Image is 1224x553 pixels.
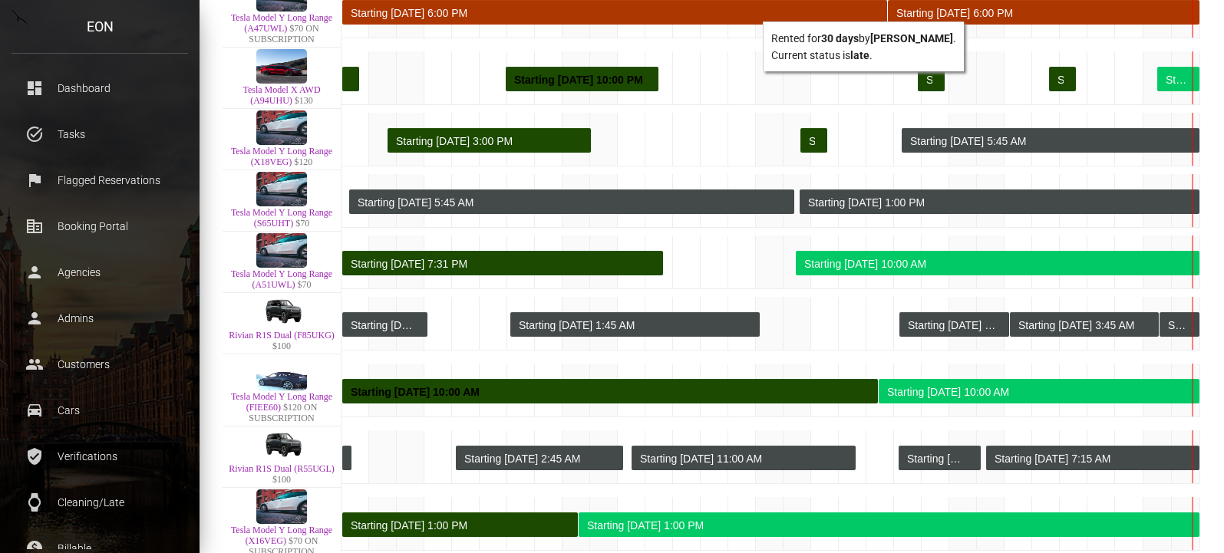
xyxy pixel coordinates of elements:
div: Rented for 1 day by David Flynn . Current status is completed . [800,128,827,153]
span: $70 ON SUBSCRIPTION [249,23,318,44]
img: Tesla Model Y Long Range (FIEE60) [256,356,307,390]
p: Tasks [23,123,177,146]
b: [PERSON_NAME] [870,32,953,44]
div: Starting [DATE] 2:00 PM [1057,67,1064,92]
p: Dashboard [23,77,177,100]
td: Tesla Model X AWD (A94UHU) $130 7SAXCAE54RF434181 [223,48,341,109]
span: $70 [297,279,311,290]
div: Starting [DATE] 11:00 AM [1166,67,1187,92]
div: Rented for 5 days by Alyssa Brown . Current status is rental . [1157,67,1199,91]
a: Tesla Model Y Long Range (X16VEG) [231,525,332,546]
td: Tesla Model Y Long Range (S65UHT) $70 7SAYGDEE1NF386630 [223,170,341,232]
div: Rented for 11 days, 19 hours by David Park . Current status is completed . [342,251,663,275]
div: Rented for 14 days, 13 hours by Admin Block . Current status is rental . [800,189,1199,214]
div: Rented for 5 days, 22 hours by JAMES CHEN . Current status is completed . [342,67,359,91]
img: Tesla Model Y Long Range (A51UWL) [256,233,307,268]
div: Rented for 5 days, 9 hours by Admin Block . Current status is rental . [1010,312,1159,337]
img: Tesla Model X AWD (A94UHU) [256,49,307,84]
a: people Customers [12,345,188,383]
a: flag Flagged Reservations [12,161,188,199]
p: Customers [23,353,177,376]
span: $100 [272,341,291,351]
div: Starting [DATE] 7:15 AM [995,446,1187,471]
div: Rented for 30 days by Payam Cherchian . Current status is rental . [879,379,1199,403]
span: $130 [295,95,313,106]
span: $70 [295,218,309,229]
div: Starting [DATE] 10:00 AM [804,252,1187,276]
div: Rented for 8 days, 3 hours by Admin Block . Current status is rental . [632,446,856,470]
div: Rented for 7 days, 9 hours by Philippe Poitras . Current status is completed . [388,128,591,153]
div: Rented for 3 days, 13 hours by Admin Block . Current status is rental . [1160,312,1199,337]
span: $120 ON SUBSCRIPTION [249,402,317,423]
div: Starting [DATE] 1:45 AM [519,313,747,337]
a: Tesla Model Y Long Range (A51UWL) [231,268,332,290]
a: task_alt Tasks [12,115,188,153]
p: Cars [23,399,177,422]
p: Admins [23,307,177,330]
p: Booking Portal [23,215,177,238]
p: Verifications [23,445,177,468]
a: Tesla Model Y Long Range (FIEE60) [231,391,332,413]
img: Tesla Model Y Long Range (X16VEG) [256,489,307,524]
img: Tesla Model Y Long Range (X18VEG) [256,110,307,145]
div: Starting [DATE] 3:45 AM [1018,313,1146,337]
div: Starting [DATE] 2:00 PM [809,129,815,153]
div: Rented for 6 days, 1 hours by Admin Block . Current status is rental . [456,446,623,470]
a: watch Cleaning/Late [12,483,188,522]
div: Starting [DATE] 7:31 PM [351,252,651,276]
a: person Agencies [12,253,188,291]
div: Starting [DATE] 1:00 PM [1168,313,1187,337]
div: Rented for 5 days, 13 hours by MARIO GUZMAN . Current status is completed . [506,67,658,91]
strong: Starting [DATE] 10:00 PM [514,74,643,86]
div: Starting [DATE] 1:00 PM [351,513,566,538]
div: Starting [DATE] 2:45 AM [464,446,611,471]
div: Rented for 30 days by Payam Cherchian . Current status is completed . [342,379,878,403]
span: $120 [294,156,312,167]
td: Tesla Model Y Long Range (X18VEG) $120 7SAYGDEEXNF480103 [223,109,341,170]
div: Rented for 3 days, 23 hours by Admin Block . Current status is rental . [899,312,1009,337]
div: Rented for 1 day by Alessandro Nakamura . Current status is completed . [1049,67,1076,91]
div: Starting [DATE] 4:15 AM [908,313,997,337]
a: Tesla Model Y Long Range (S65UHT) [231,207,332,229]
td: Rivian R1S Dual (R55UGL) $100 7PDSGABA7PN028836 [223,426,341,488]
img: Rivian R1S Dual (R55UGL) [256,428,307,462]
div: Rented for 30 days by Jetaime Sasson-nagar . Current status is completed . [342,512,578,537]
strong: Starting [DATE] 10:00 AM [351,386,480,398]
div: Starting [DATE] 5:45 AM [358,190,782,215]
a: Tesla Model X AWD (A94UHU) [242,84,320,106]
img: Tesla Model Y Long Range (S65UHT) [256,172,307,206]
a: Tesla Model Y Long Range (A47UWL) [231,12,332,34]
b: 30 days [821,32,859,44]
a: dashboard Dashboard [12,69,188,107]
p: Cleaning/Late [23,491,177,514]
td: Rivian R1S Dual (F85UKG) $100 7PDSGBBA1PN028367 [223,293,341,354]
div: Rented for 3 days, 22 hours by Admin Block . Current status is rental . [342,312,427,337]
a: drive_eta Cars [12,391,188,430]
span: $100 [272,474,291,485]
a: Tesla Model Y Long Range (X18VEG) [231,146,332,167]
div: Starting [DATE] 3:15 AM [907,446,968,471]
div: Rented for 9 days, 10 hours by Admin Block . Current status is rental . [342,446,351,470]
div: Rented for 16 days, 3 hours by Admin Block . Current status is rental . [349,189,794,214]
a: corporate_fare Booking Portal [12,207,188,245]
a: Rivian R1S Dual (R55UGL) [229,463,335,474]
div: Starting [DATE] 8:00 PM [926,67,932,92]
p: Agencies [23,261,177,284]
b: late [850,49,869,61]
td: Tesla Model Y Long Range (A51UWL) $70 7SAYGDEE3NF480699 [223,232,341,293]
div: Rented for 15 days, 8 hours by Admin Block . Current status is rental . [902,128,1199,153]
div: Rented for 9 days, 1 hours by Admin Block . Current status is rental . [510,312,760,337]
div: Starting [DATE] 4:00 AM [351,313,415,337]
div: Starting [DATE] 3:00 PM [396,129,579,153]
p: Flagged Reservations [23,169,177,192]
div: Rented for 3 days by Admin Block . Current status is rental . [899,446,981,470]
div: Rented for by . Current status is . [763,21,964,71]
div: Starting [DATE] 1:00 PM [587,513,1187,538]
a: person Admins [12,299,188,337]
div: Starting [DATE] 6:00 PM [896,1,1187,25]
a: verified_user Verifications [12,437,188,476]
div: Rented for 1 day by cortez ivie . Current status is completed . [918,67,945,91]
div: Starting [DATE] 11:00 AM [640,446,843,471]
div: Starting [DATE] 5:45 AM [910,129,1187,153]
div: Rented for 9 days, 19 hours by Admin Block . Current status is rental . [986,446,1199,470]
